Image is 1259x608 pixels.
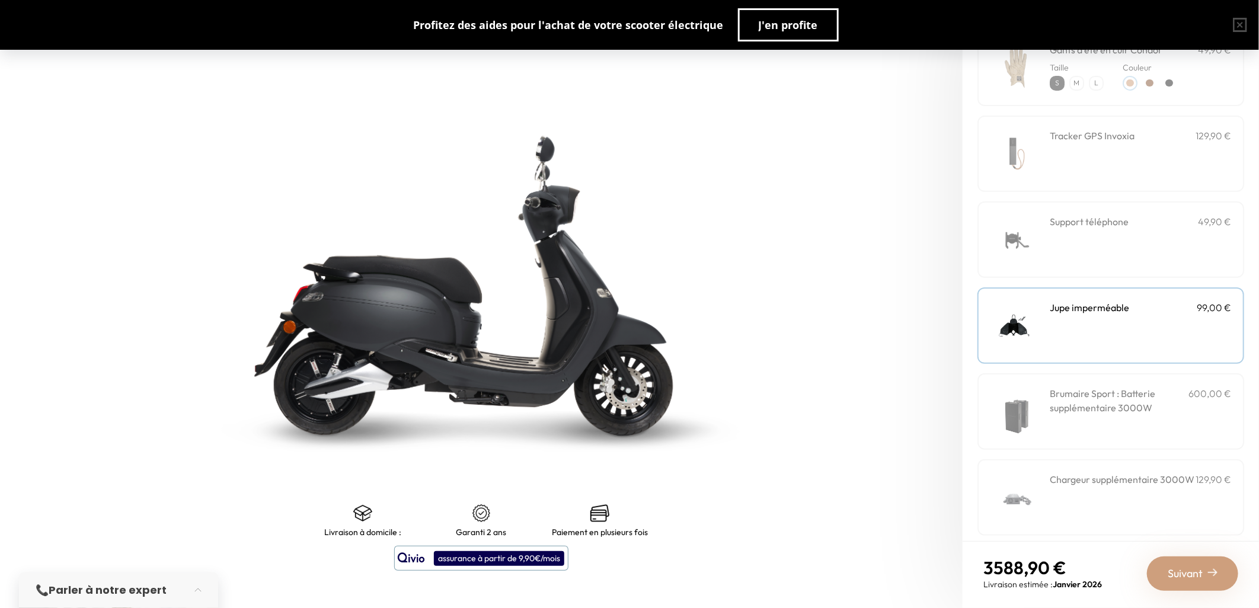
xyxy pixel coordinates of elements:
img: Tracker GPS Invoxia [990,129,1041,179]
p: 129,90 € [1196,472,1231,487]
img: Gants d'été en cuir Condor [990,43,1041,93]
p: Livraison estimée : [983,578,1102,590]
span: Janvier 2026 [1053,579,1102,590]
p: 129,90 € [1196,129,1231,143]
p: Paiement en plusieurs fois [552,527,648,537]
div: assurance à partir de 9,90€/mois [434,551,564,566]
img: logo qivio [398,551,425,565]
h3: Brumaire Sport : Batterie supplémentaire 3000W [1050,386,1188,415]
button: assurance à partir de 9,90€/mois [394,546,568,571]
h3: Chargeur supplémentaire 3000W [1050,472,1194,487]
h3: Tracker GPS Invoxia [1050,129,1135,143]
img: Chargeur supplémentaire 3000W [990,472,1041,523]
p: 600,00 € [1188,386,1231,415]
p: Livraison à domicile : [324,527,401,537]
p: 49,90 € [1198,215,1231,229]
img: shipping.png [353,504,372,523]
p: 99,00 € [1197,300,1231,315]
p: L [1090,77,1103,89]
img: certificat-de-garantie.png [472,504,491,523]
img: Support téléphone [990,215,1041,265]
img: Jupe imperméable [990,300,1041,351]
p: Taille [1050,62,1104,73]
span: Suivant [1168,565,1203,582]
h3: Support téléphone [1050,215,1129,229]
img: right-arrow-2.png [1208,568,1218,577]
p: Garanti 2 ans [456,527,507,537]
p: M [1071,77,1083,89]
img: credit-cards.png [590,504,609,523]
p: S [1051,77,1063,89]
p: 3588,90 € [983,557,1102,578]
h3: Jupe imperméable [1050,300,1129,315]
p: Couleur [1123,62,1177,73]
img: Brumaire Sport : Batterie supplémentaire 3000W [990,386,1041,437]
